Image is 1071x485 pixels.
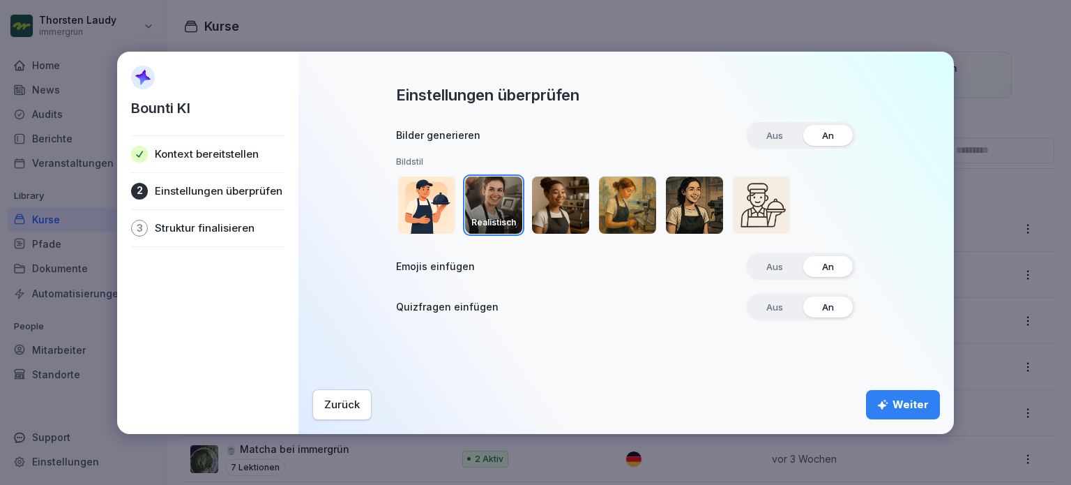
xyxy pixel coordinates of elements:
h3: Bilder generieren [396,128,480,142]
button: Weiter [866,390,940,419]
span: Aus [757,125,793,146]
h5: Bildstil [396,156,856,167]
button: Zurück [312,389,372,420]
div: Weiter [877,397,929,412]
h3: Quizfragen einfügen [396,300,499,314]
p: Einstellungen überprüfen [155,184,282,198]
h3: Emojis einfügen [396,260,475,274]
div: 3 [131,220,148,237]
span: Aus [757,297,793,318]
div: 2 [131,183,148,200]
span: An [812,297,844,318]
p: Kontext bereitstellen [155,147,259,161]
span: An [812,125,844,146]
p: Struktur finalisieren [155,221,255,235]
img: Simple outline style [733,177,790,234]
img: Illustration style [398,177,455,234]
img: comic [666,177,723,234]
img: 3D style [532,177,589,234]
span: Aus [757,256,793,277]
p: Bounti KI [131,98,190,119]
img: AI Sparkle [131,66,155,89]
img: Oil painting style [599,177,656,234]
h2: Einstellungen überprüfen [396,85,579,105]
div: Zurück [324,397,360,412]
span: An [812,256,844,277]
img: Realistic style [465,177,522,234]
